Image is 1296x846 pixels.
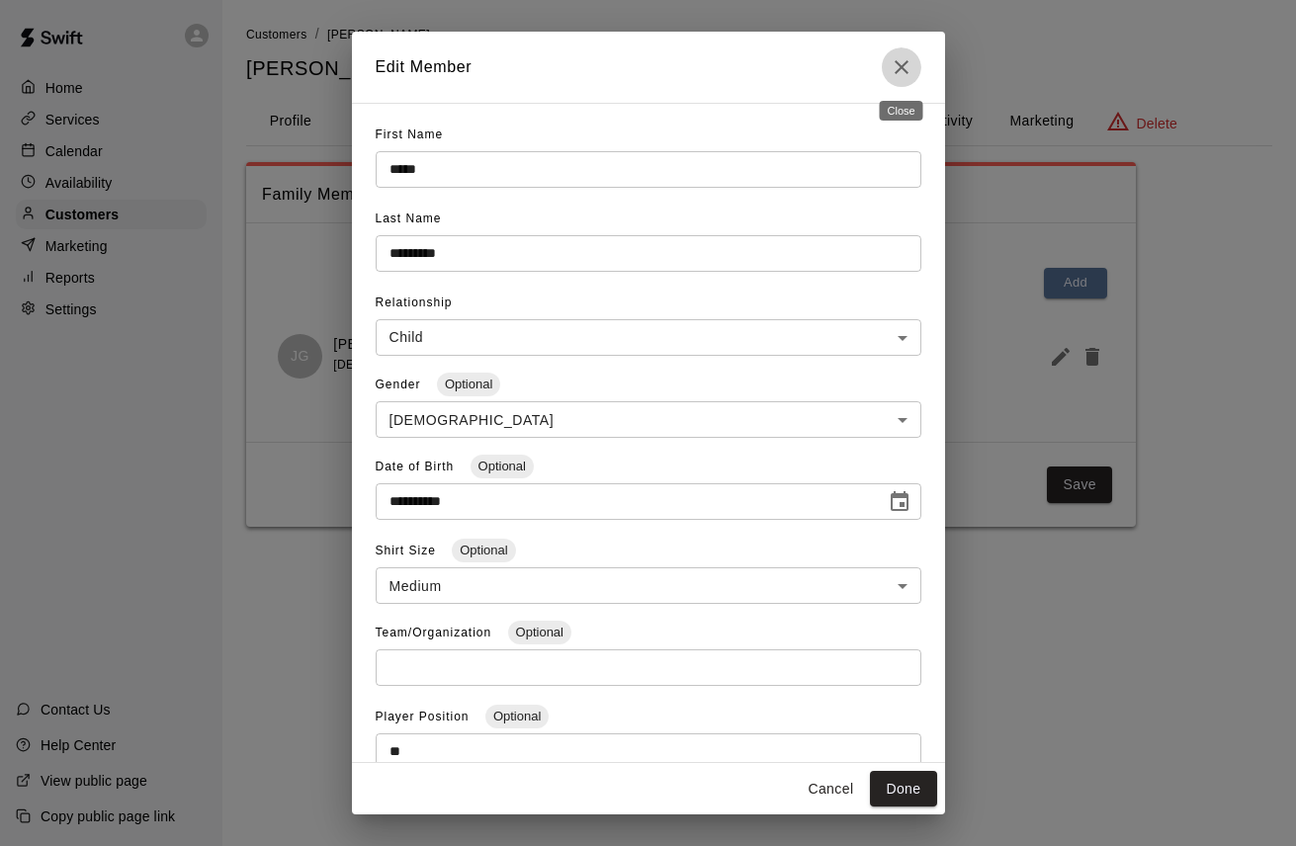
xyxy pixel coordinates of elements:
button: Cancel [799,771,862,807]
span: Relationship [376,296,453,309]
button: Close [882,47,921,87]
span: First Name [376,127,444,141]
span: Last Name [376,211,442,225]
span: Optional [485,709,549,723]
span: Optional [437,377,500,391]
div: Child [376,319,921,356]
span: Optional [508,625,571,639]
div: Close [880,101,923,121]
span: Optional [471,459,534,473]
span: Gender [376,378,425,391]
span: Optional [452,543,515,557]
span: Player Position [376,710,474,723]
button: Choose date, selected date is Nov 13, 2010 [880,482,919,522]
h2: Edit Member [352,32,945,103]
span: Team/Organization [376,626,496,639]
span: Shirt Size [376,544,441,557]
button: Done [870,771,936,807]
span: Date of Birth [376,460,459,473]
div: [DEMOGRAPHIC_DATA] [376,401,921,438]
div: Medium [376,567,921,604]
